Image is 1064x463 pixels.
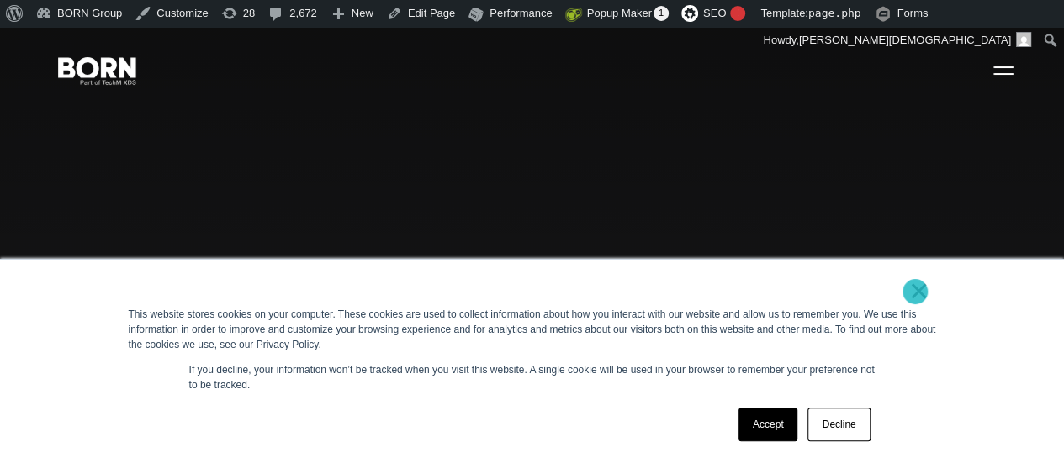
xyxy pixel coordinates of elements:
[189,362,876,392] p: If you decline, your information won’t be tracked when you visit this website. A single cookie wi...
[983,52,1024,87] button: Open
[730,6,745,21] div: !
[799,34,1011,46] span: [PERSON_NAME][DEMOGRAPHIC_DATA]
[757,27,1038,54] a: Howdy,
[808,7,861,19] span: page.php
[738,408,798,441] a: Accept
[129,307,936,352] div: This website stores cookies on your computer. These cookies are used to collect information about...
[703,7,726,19] span: SEO
[909,283,929,298] a: ×
[654,6,669,21] span: 1
[807,408,870,441] a: Decline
